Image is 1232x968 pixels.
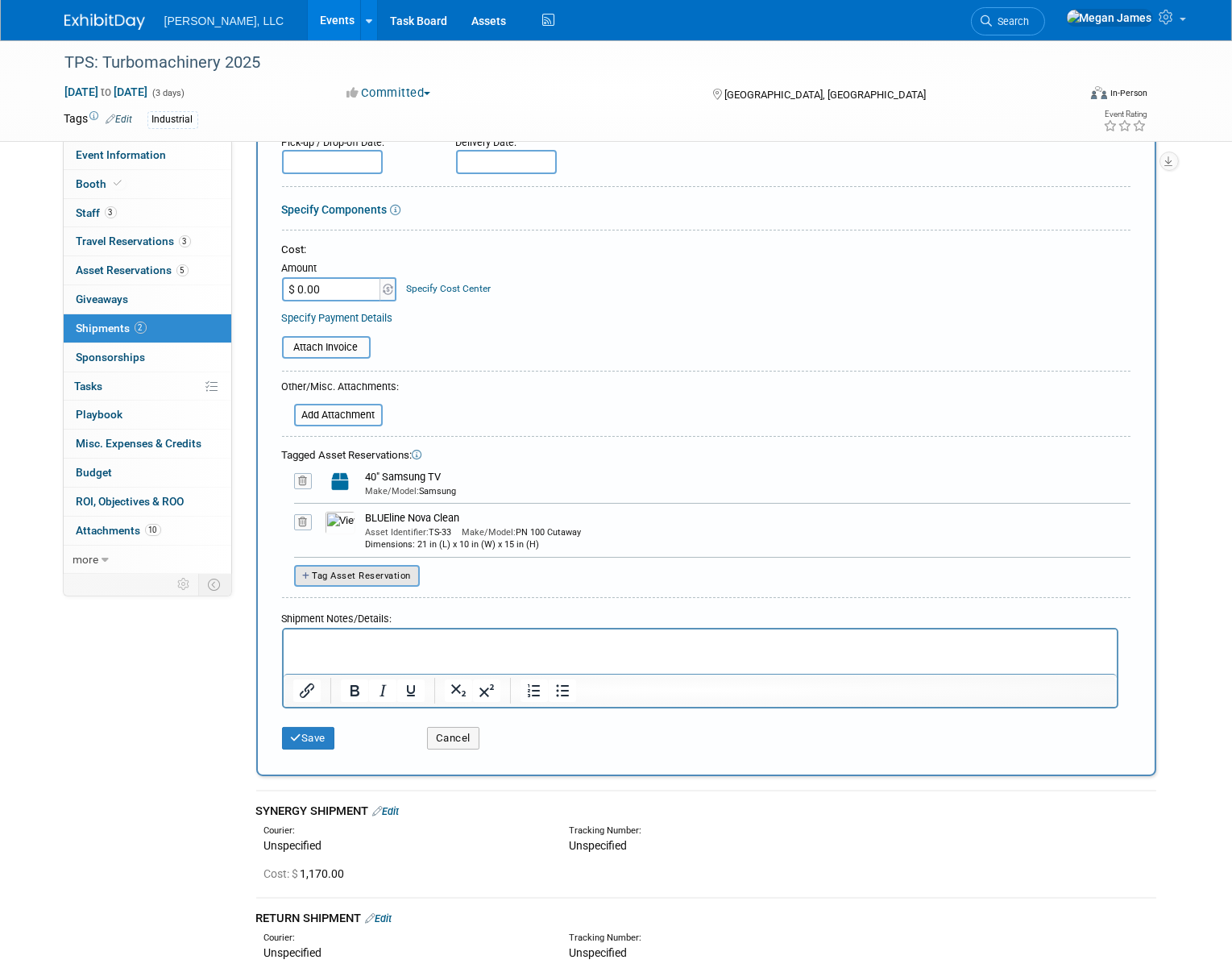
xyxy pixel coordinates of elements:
button: Underline [396,679,424,702]
a: Playbook [64,401,231,429]
span: Make/Model: [463,527,516,538]
div: Shipment Notes/Details: [282,604,1118,628]
a: Booth [64,170,231,198]
a: Remove [294,476,314,487]
div: Event Format [987,84,1147,108]
span: Make/Model: [366,486,420,496]
button: Save [282,727,335,750]
div: Amount [282,261,399,277]
div: Unspecified [264,837,545,854]
span: Giveaways [77,293,129,305]
span: Asset Identifier: [366,527,429,538]
a: Attachments10 [64,517,231,545]
span: to [99,85,114,98]
div: Other/Misc. Attachments: [282,380,400,398]
span: Cost: $ [264,867,301,880]
div: In-Person [1110,87,1147,99]
iframe: Rich Text Area [284,629,1117,674]
div: Unspecified [264,945,545,961]
img: ExhibitDay [64,14,145,30]
button: Cancel [427,727,479,750]
span: PN 100 Cutaway [463,527,582,538]
a: Edit [106,114,133,125]
span: Unspecified [570,839,628,852]
a: Tasks [64,372,231,401]
a: Sponsorships [64,343,231,372]
span: Staff [77,206,117,219]
button: Committed [341,85,437,102]
a: ROI, Objectives & ROO [64,488,231,516]
div: TPS: Turbomachinery 2025 [60,48,1056,77]
div: 40" Samsung TV [366,470,1130,484]
a: Edit [373,805,400,817]
td: Toggle Event Tabs [198,574,231,595]
a: Remove [294,517,314,528]
div: BLUEline Nova Clean [366,511,1130,526]
div: Tracking Number: [570,932,927,945]
span: (3 days) [151,88,185,98]
a: more [64,546,231,574]
span: Budget [77,466,113,479]
a: Specify Cost Center [406,283,491,294]
a: Misc. Expenses & Credits [64,430,231,458]
a: Edit [366,912,392,924]
span: 10 [145,524,161,536]
button: Bullet list [548,679,575,702]
div: Courier: [264,932,545,945]
button: Numbered list [520,679,547,702]
button: Tag Asset Reservation [294,565,421,587]
button: Insert/edit link [293,679,321,702]
span: 1,170.00 [264,867,351,880]
a: Giveaways [64,285,231,314]
a: Travel Reservations3 [64,227,231,256]
i: Booth reservation complete [114,179,122,188]
a: Shipments2 [64,314,231,343]
span: 3 [179,235,191,247]
span: [PERSON_NAME], LLC [164,15,284,27]
span: ROI, Objectives & ROO [77,495,185,508]
div: Dimensions: 21 in (L) x 10 in (W) x 15 in (H) [366,538,1122,551]
span: Tag Asset Reservation [313,571,412,581]
a: Search [971,7,1045,35]
a: Staff3 [64,199,231,227]
button: Subscript [444,679,471,702]
span: [GEOGRAPHIC_DATA], [GEOGRAPHIC_DATA] [724,89,926,101]
button: Bold [340,679,367,702]
span: Sponsorships [77,351,146,364]
button: Italic [368,679,396,702]
span: Asset Reservations [77,264,189,276]
a: Specify Components [282,203,388,216]
div: Industrial [147,111,198,128]
span: Event Information [77,148,167,161]
span: Samsung [366,486,457,496]
div: Event Rating [1103,110,1147,118]
div: SYNERGY SHIPMENT [256,803,1156,820]
span: 5 [176,264,189,276]
span: TS-33 [366,527,452,538]
span: 2 [135,322,147,334]
span: Attachments [77,524,161,537]
a: Asset Reservations5 [64,256,231,285]
span: Shipments [77,322,147,334]
a: Event Information [64,141,231,169]
span: Misc. Expenses & Credits [77,437,202,450]
img: View Images [325,511,355,534]
a: Budget [64,459,231,487]
span: Playbook [77,408,123,421]
span: Booth [77,177,126,190]
a: Specify Payment Details [282,312,393,324]
div: RETURN SHIPMENT [256,910,1156,927]
div: Courier: [264,825,545,837]
img: Format-Inperson.png [1091,86,1107,99]
td: Personalize Event Tab Strip [171,574,199,595]
span: [DATE] [DATE] [64,85,149,99]
img: Capital-Asset-Icon-2.png [325,470,355,493]
td: Tags [64,110,133,129]
span: more [73,553,99,566]
div: Tagged Asset Reservations: [282,448,1130,463]
img: Megan James [1066,9,1153,27]
div: Cost: [282,243,1130,258]
span: Search [993,15,1030,27]
span: Unspecified [570,946,628,959]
